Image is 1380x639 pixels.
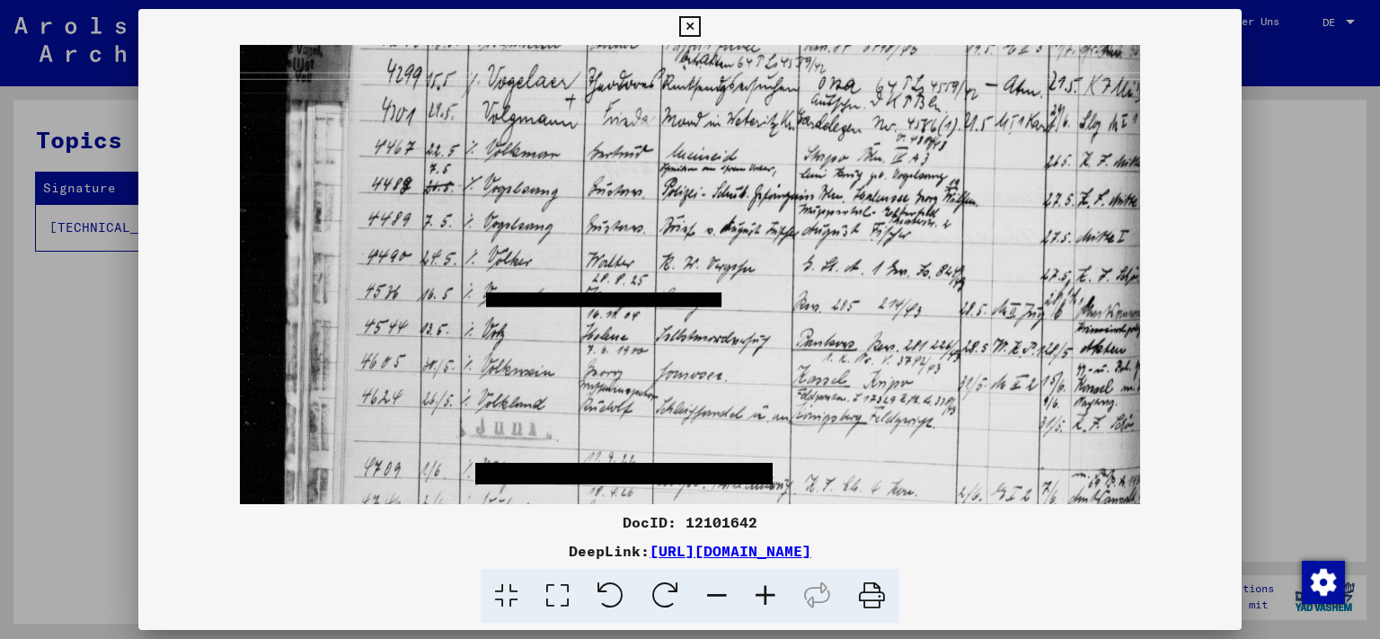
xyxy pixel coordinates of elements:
a: [URL][DOMAIN_NAME] [650,542,811,560]
div: Zustimmung ändern [1301,560,1344,603]
img: Zustimmung ändern [1302,561,1345,604]
div: DeepLink: [138,540,1243,562]
div: DocID: 12101642 [138,511,1243,533]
